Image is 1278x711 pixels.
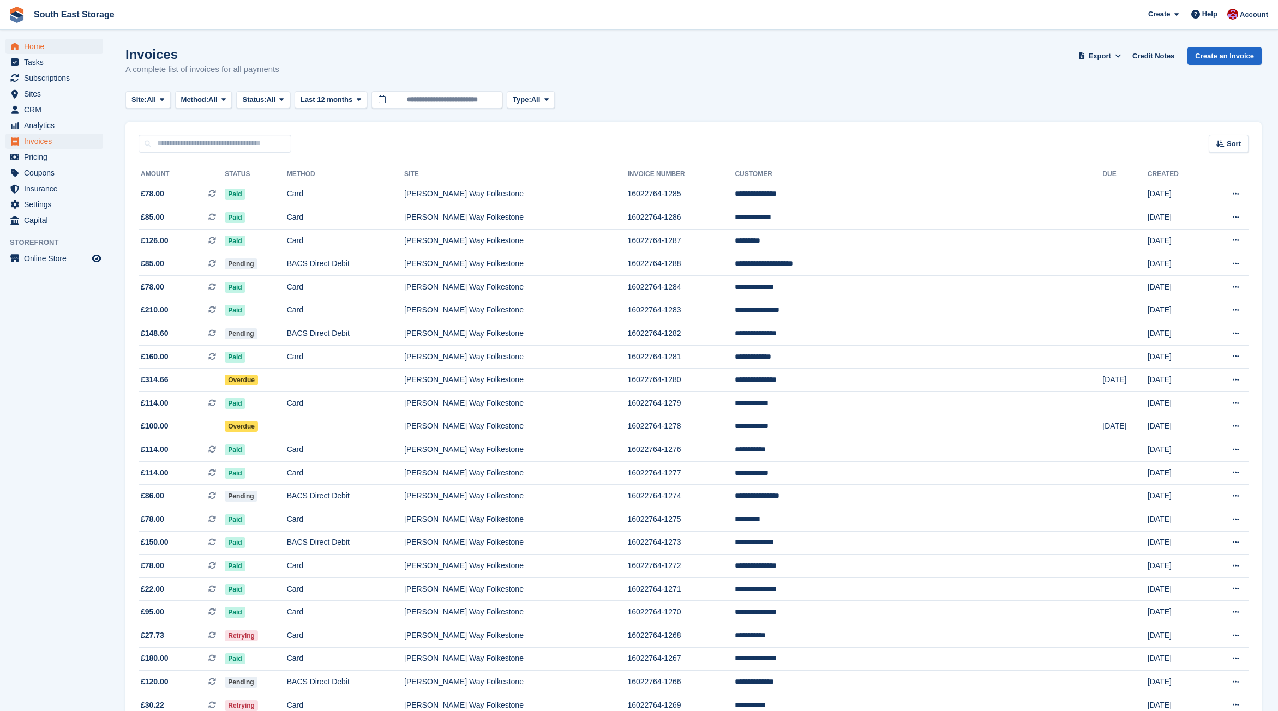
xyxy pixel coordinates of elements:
p: A complete list of invoices for all payments [125,63,279,76]
span: Last 12 months [301,94,352,105]
td: [DATE] [1102,415,1147,438]
span: CRM [24,102,89,117]
span: Storefront [10,237,109,248]
td: Card [287,206,404,230]
span: All [147,94,156,105]
td: Card [287,555,404,578]
a: menu [5,165,103,180]
td: [PERSON_NAME] Way Folkestone [404,229,627,252]
td: Card [287,392,404,415]
td: [PERSON_NAME] Way Folkestone [404,438,627,462]
span: Sites [24,86,89,101]
td: 16022764-1288 [627,252,735,276]
span: Export [1089,51,1111,62]
span: Paid [225,305,245,316]
td: [DATE] [1148,531,1206,555]
td: 16022764-1268 [627,624,735,647]
td: [DATE] [1148,415,1206,438]
a: menu [5,197,103,212]
td: [DATE] [1148,299,1206,322]
button: Status: All [236,91,290,109]
td: 16022764-1267 [627,647,735,671]
span: Paid [225,468,245,479]
span: Paid [225,352,245,363]
span: Analytics [24,118,89,133]
td: 16022764-1280 [627,369,735,392]
span: Pending [225,491,257,502]
span: Paid [225,212,245,223]
span: £114.00 [141,397,169,409]
span: Pending [225,677,257,688]
td: [PERSON_NAME] Way Folkestone [404,461,627,485]
td: [PERSON_NAME] Way Folkestone [404,252,627,276]
a: menu [5,213,103,228]
span: Paid [225,398,245,409]
span: Insurance [24,181,89,196]
td: [PERSON_NAME] Way Folkestone [404,415,627,438]
span: All [531,94,541,105]
span: Pricing [24,149,89,165]
td: [DATE] [1148,671,1206,694]
button: Method: All [175,91,232,109]
td: 16022764-1273 [627,531,735,555]
td: [DATE] [1148,624,1206,647]
span: Capital [24,213,89,228]
span: £114.00 [141,444,169,455]
td: [DATE] [1148,438,1206,462]
td: [PERSON_NAME] Way Folkestone [404,647,627,671]
td: Card [287,461,404,485]
th: Customer [735,166,1102,183]
td: BACS Direct Debit [287,671,404,694]
span: £150.00 [141,537,169,548]
span: Paid [225,444,245,455]
td: [DATE] [1148,183,1206,206]
span: £160.00 [141,351,169,363]
span: £30.22 [141,700,164,711]
span: Paid [225,282,245,293]
td: [PERSON_NAME] Way Folkestone [404,369,627,392]
td: Card [287,624,404,647]
span: Paid [225,653,245,664]
a: menu [5,134,103,149]
td: BACS Direct Debit [287,252,404,276]
td: [PERSON_NAME] Way Folkestone [404,601,627,624]
span: Type: [513,94,531,105]
h1: Invoices [125,47,279,62]
td: Card [287,577,404,601]
th: Invoice Number [627,166,735,183]
td: 16022764-1276 [627,438,735,462]
img: Roger Norris [1227,9,1238,20]
td: [PERSON_NAME] Way Folkestone [404,508,627,532]
span: Invoices [24,134,89,149]
td: [DATE] [1148,555,1206,578]
td: [DATE] [1148,392,1206,415]
button: Site: All [125,91,171,109]
span: Retrying [225,630,258,641]
td: [PERSON_NAME] Way Folkestone [404,485,627,508]
td: Card [287,508,404,532]
span: Paid [225,514,245,525]
td: 16022764-1272 [627,555,735,578]
span: Paid [225,189,245,200]
span: Pending [225,328,257,339]
td: Card [287,647,404,671]
span: All [267,94,276,105]
span: £95.00 [141,606,164,618]
td: 16022764-1285 [627,183,735,206]
td: 16022764-1270 [627,601,735,624]
td: [PERSON_NAME] Way Folkestone [404,577,627,601]
td: 16022764-1275 [627,508,735,532]
span: Online Store [24,251,89,266]
td: BACS Direct Debit [287,322,404,346]
span: Status: [242,94,266,105]
td: 16022764-1274 [627,485,735,508]
td: [PERSON_NAME] Way Folkestone [404,345,627,369]
td: [PERSON_NAME] Way Folkestone [404,531,627,555]
td: Card [287,229,404,252]
td: [DATE] [1148,577,1206,601]
td: [PERSON_NAME] Way Folkestone [404,276,627,299]
td: [DATE] [1148,252,1206,276]
td: 16022764-1277 [627,461,735,485]
span: £78.00 [141,514,164,525]
th: Due [1102,166,1147,183]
